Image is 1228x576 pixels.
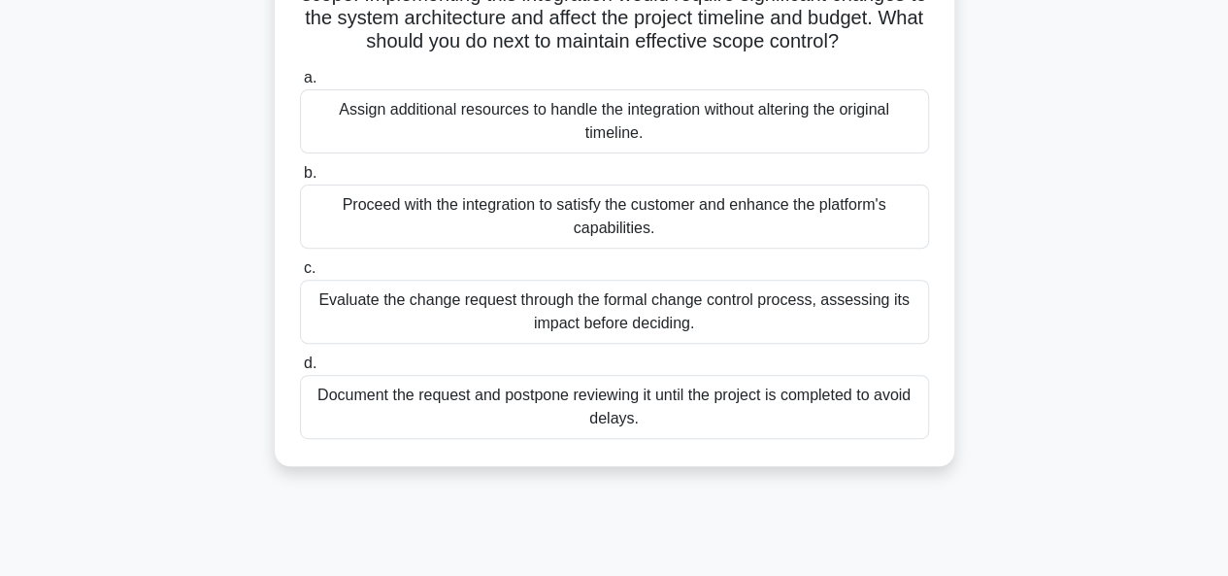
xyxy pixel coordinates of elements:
[304,259,315,276] span: c.
[300,280,929,344] div: Evaluate the change request through the formal change control process, assessing its impact befor...
[300,89,929,153] div: Assign additional resources to handle the integration without altering the original timeline.
[304,69,316,85] span: a.
[304,164,316,181] span: b.
[300,375,929,439] div: Document the request and postpone reviewing it until the project is completed to avoid delays.
[300,185,929,249] div: Proceed with the integration to satisfy the customer and enhance the platform's capabilities.
[304,355,316,371] span: d.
